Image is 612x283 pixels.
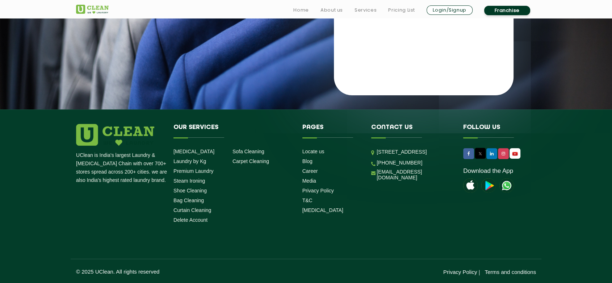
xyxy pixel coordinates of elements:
h4: Our Services [173,124,292,138]
h4: Pages [302,124,361,138]
img: playstoreicon.png [481,178,496,193]
img: UClean Laundry and Dry Cleaning [510,150,520,158]
img: UClean Laundry and Dry Cleaning [76,5,109,14]
a: Shoe Cleaning [173,188,207,193]
a: Terms and conditions [485,269,536,275]
a: [MEDICAL_DATA] [302,207,343,213]
a: Sofa Cleaning [232,149,264,154]
a: Franchise [484,6,530,15]
a: Bag Cleaning [173,197,204,203]
a: Media [302,178,316,184]
a: Pricing List [388,6,415,14]
a: Privacy Policy [302,188,334,193]
a: Services [355,6,377,14]
a: T&C [302,197,313,203]
a: Home [293,6,309,14]
a: Locate us [302,149,324,154]
a: [MEDICAL_DATA] [173,149,214,154]
img: apple-icon.png [463,178,478,193]
a: Privacy Policy [443,269,477,275]
p: UClean is India's largest Laundry & [MEDICAL_DATA] Chain with over 700+ stores spread across 200+... [76,151,168,184]
h4: Follow us [463,124,527,138]
a: [EMAIL_ADDRESS][DOMAIN_NAME] [377,169,452,180]
a: Download the App [463,167,513,175]
a: Login/Signup [427,5,473,15]
img: UClean Laundry and Dry Cleaning [499,178,514,193]
a: Carpet Cleaning [232,158,269,164]
img: logo.png [76,124,154,146]
a: Delete Account [173,217,208,223]
a: Premium Laundry [173,168,214,174]
a: [PHONE_NUMBER] [377,160,422,166]
h4: Contact us [371,124,452,138]
p: [STREET_ADDRESS] [377,148,452,156]
a: Curtain Cleaning [173,207,211,213]
a: Steam Ironing [173,178,205,184]
a: About us [320,6,343,14]
a: Career [302,168,318,174]
p: © 2025 UClean. All rights reserved [76,269,306,275]
a: Laundry by Kg [173,158,206,164]
a: Blog [302,158,313,164]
